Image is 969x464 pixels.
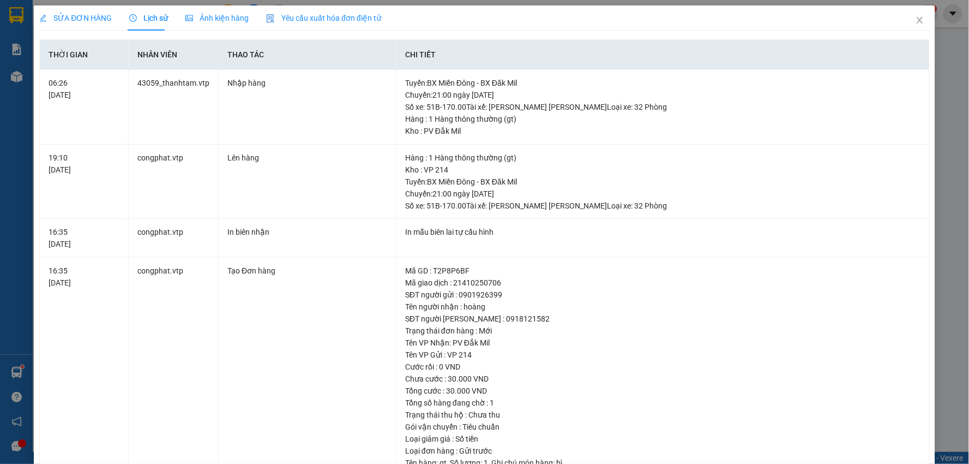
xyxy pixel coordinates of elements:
div: Trạng thái đơn hàng : Mới [405,325,920,337]
div: Hàng : 1 Hàng thông thường (gt) [405,113,920,125]
td: congphat.vtp [129,145,219,219]
div: Chưa cước : 30.000 VND [405,373,920,385]
div: Tổng cước : 30.000 VND [405,385,920,397]
div: Trạng thái thu hộ : Chưa thu [405,409,920,421]
div: Tên VP Nhận: PV Đắk Mil [405,337,920,349]
span: clock-circle [129,14,137,22]
th: Thao tác [219,40,396,70]
div: Mã GD : T2P8P6BF [405,265,920,277]
th: Thời gian [40,40,129,70]
button: Close [905,5,935,36]
span: Nơi nhận: [83,76,101,92]
span: Ảnh kiện hàng [185,14,249,22]
div: Kho : PV Đắk Mil [405,125,920,137]
span: picture [185,14,193,22]
div: SĐT người gửi : 0901926399 [405,289,920,301]
img: icon [266,14,275,23]
div: Tuyến : BX Miền Đông - BX Đăk Mil Chuyến: 21:00 ngày [DATE] Số xe: 51B-170.00 Tài xế: [PERSON_NAM... [405,77,920,113]
div: SĐT người [PERSON_NAME] : 0918121582 [405,313,920,325]
div: Tạo Đơn hàng [227,265,387,277]
div: Tên VP Gửi : VP 214 [405,349,920,361]
img: logo [11,25,25,52]
span: Nơi gửi: [11,76,22,92]
th: Nhân viên [129,40,219,70]
span: edit [39,14,47,22]
div: Lên hàng [227,152,387,164]
div: Kho : VP 214 [405,164,920,176]
td: congphat.vtp [129,219,219,258]
strong: CÔNG TY TNHH [GEOGRAPHIC_DATA] 214 QL13 - P.26 - Q.BÌNH THẠNH - TP HCM 1900888606 [28,17,88,58]
div: 16:35 [DATE] [49,226,119,250]
span: VP 214 [110,79,127,85]
div: 19:10 [DATE] [49,152,119,176]
span: Lịch sử [129,14,168,22]
div: 16:35 [DATE] [49,265,119,289]
strong: BIÊN NHẬN GỬI HÀNG HOÁ [38,66,127,74]
span: Yêu cầu xuất hóa đơn điện tử [266,14,381,22]
div: Tên người nhận : hoàng [405,301,920,313]
div: Mã giao dịch : 21410250706 [405,277,920,289]
span: close [916,16,924,25]
div: Hàng : 1 Hàng thông thường (gt) [405,152,920,164]
div: Nhập hàng [227,77,387,89]
span: SỬA ĐƠN HÀNG [39,14,112,22]
div: Loại giảm giá : Số tiền [405,433,920,445]
span: DM10250372 [107,41,154,49]
div: Loại đơn hàng : Gửi trước [405,445,920,457]
div: In biên nhận [227,226,387,238]
td: 43059_thanhtam.vtp [129,70,219,145]
div: Tuyến : BX Miền Đông - BX Đăk Mil Chuyến: 21:00 ngày [DATE] Số xe: 51B-170.00 Tài xế: [PERSON_NAM... [405,176,920,212]
span: 11:26:38 [DATE] [104,49,154,57]
div: Tổng số hàng đang chờ : 1 [405,397,920,409]
span: PV Đắk Mil [37,76,64,82]
div: Gói vận chuyển : Tiêu chuẩn [405,421,920,433]
div: Cước rồi : 0 VND [405,361,920,373]
div: 06:26 [DATE] [49,77,119,101]
th: Chi tiết [396,40,930,70]
div: In mẫu biên lai tự cấu hình [405,226,920,238]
